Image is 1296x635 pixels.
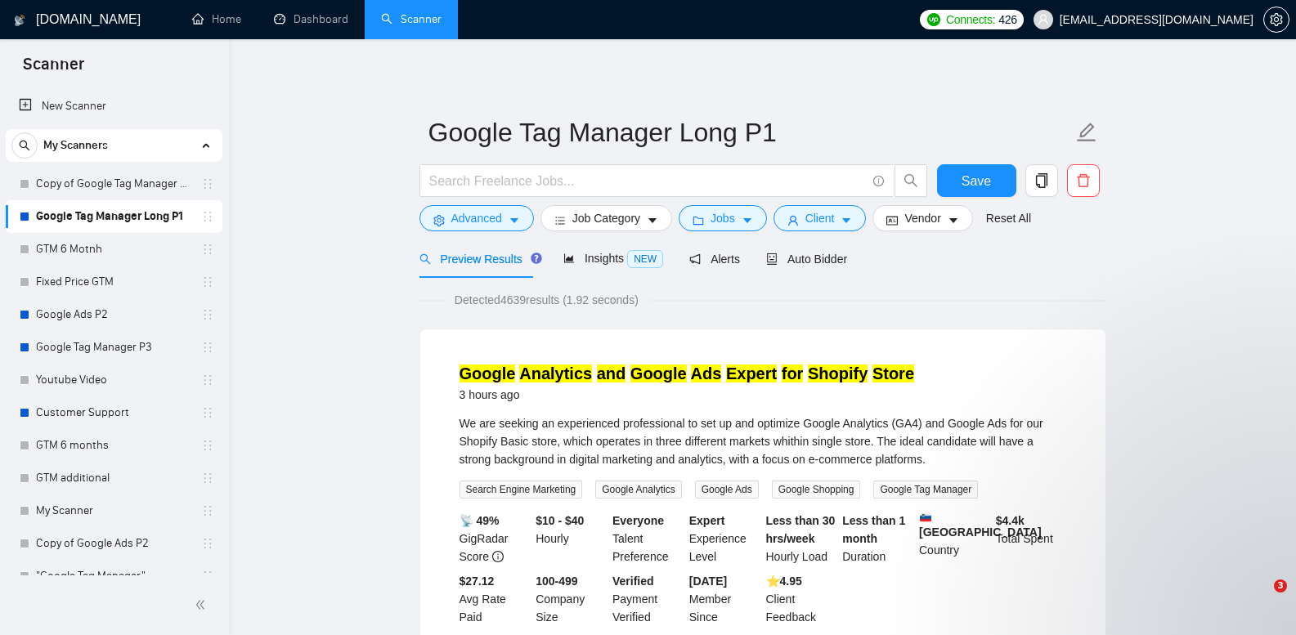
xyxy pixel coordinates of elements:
[946,11,995,29] span: Connects:
[842,514,905,545] b: Less than 1 month
[428,112,1073,153] input: Scanner name...
[766,253,778,265] span: robot
[536,514,584,527] b: $10 - $40
[381,12,442,26] a: searchScanner
[916,512,993,566] div: Country
[36,266,191,298] a: Fixed Price GTM
[1076,122,1097,143] span: edit
[1274,579,1287,593] span: 3
[419,253,537,266] span: Preview Results
[36,168,191,200] a: Copy of Google Tag Manager Long P1
[772,481,861,499] span: Google Shopping
[195,597,211,613] span: double-left
[1038,14,1049,25] span: user
[443,291,650,309] span: Detected 4639 results (1.92 seconds)
[873,481,978,499] span: Google Tag Manager
[451,209,502,227] span: Advanced
[201,243,214,256] span: holder
[529,251,544,266] div: Tooltip anchor
[711,209,735,227] span: Jobs
[6,90,222,123] li: New Scanner
[460,385,915,405] div: 3 hours ago
[11,132,38,159] button: search
[19,90,209,123] a: New Scanner
[492,551,504,562] span: info-circle
[532,512,609,566] div: Hourly
[201,341,214,354] span: holder
[1263,13,1289,26] a: setting
[563,252,663,265] span: Insights
[630,364,687,382] mark: Google
[36,462,191,494] a: GTM additional
[201,406,214,419] span: holder
[36,200,191,233] a: Google Tag Manager Long P1
[532,572,609,626] div: Company Size
[726,364,777,382] mark: Expert
[904,209,940,227] span: Vendor
[1026,173,1057,188] span: copy
[686,512,763,566] div: Experience Level
[689,253,740,266] span: Alerts
[808,364,868,382] mark: Shopify
[612,575,654,588] b: Verified
[456,512,533,566] div: GigRadar Score
[43,129,108,162] span: My Scanners
[766,575,802,588] b: ⭐️ 4.95
[36,429,191,462] a: GTM 6 months
[36,331,191,364] a: Google Tag Manager P3
[873,176,884,186] span: info-circle
[886,214,898,226] span: idcard
[937,164,1016,197] button: Save
[612,514,664,527] b: Everyone
[1068,173,1099,188] span: delete
[201,373,214,387] span: holder
[456,572,533,626] div: Avg Rate Paid
[14,7,25,34] img: logo
[536,575,577,588] b: 100-499
[1025,164,1058,197] button: copy
[36,560,191,593] a: "Google Tag Manager"
[919,512,1042,539] b: [GEOGRAPHIC_DATA]
[595,481,681,499] span: Google Analytics
[460,414,1066,468] div: We are seeking an experienced professional to set up and optimize Google Analytics (GA4) and Goog...
[201,472,214,485] span: holder
[419,253,431,265] span: search
[192,12,241,26] a: homeHome
[597,364,626,382] mark: and
[201,537,214,550] span: holder
[201,275,214,288] span: holder
[1067,164,1100,197] button: delete
[609,512,686,566] div: Talent Preference
[679,205,767,231] button: folderJobscaret-down
[36,364,191,396] a: Youtube Video
[201,504,214,517] span: holder
[433,214,445,226] span: setting
[766,253,847,266] span: Auto Bidder
[460,364,915,382] a: Google Analytics and Google Ads Expert for Shopify Store
[920,512,931,523] img: 🇸🇮
[1240,579,1280,619] iframe: Intercom live chat
[872,205,972,231] button: idcardVendorcaret-down
[1263,7,1289,33] button: setting
[509,214,520,226] span: caret-down
[782,364,804,382] mark: for
[647,214,658,226] span: caret-down
[429,171,866,191] input: Search Freelance Jobs...
[763,512,840,566] div: Hourly Load
[948,214,959,226] span: caret-down
[895,173,926,188] span: search
[695,481,759,499] span: Google Ads
[201,570,214,583] span: holder
[766,514,836,545] b: Less than 30 hrs/week
[689,253,701,265] span: notification
[689,514,725,527] b: Expert
[927,13,940,26] img: upwork-logo.png
[274,12,348,26] a: dashboardDashboard
[839,512,916,566] div: Duration
[962,171,991,191] span: Save
[686,572,763,626] div: Member Since
[201,308,214,321] span: holder
[36,527,191,560] a: Copy of Google Ads P2
[519,364,592,382] mark: Analytics
[201,177,214,190] span: holder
